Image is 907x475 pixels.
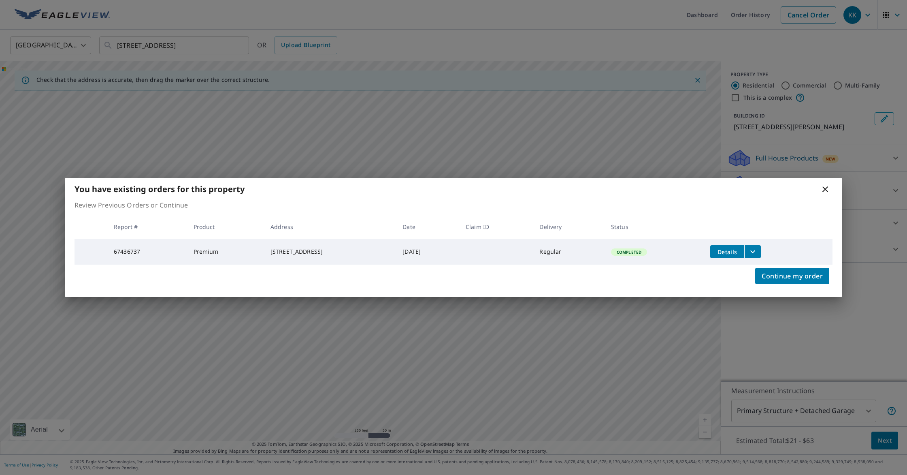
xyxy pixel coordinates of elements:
td: [DATE] [396,239,459,265]
p: Review Previous Orders or Continue [75,200,832,210]
th: Date [396,215,459,239]
th: Claim ID [459,215,533,239]
div: [STREET_ADDRESS] [270,248,390,256]
span: Completed [612,249,646,255]
th: Product [187,215,264,239]
td: 67436737 [107,239,187,265]
th: Report # [107,215,187,239]
span: Continue my order [762,270,823,282]
button: detailsBtn-67436737 [710,245,744,258]
th: Status [605,215,704,239]
th: Delivery [533,215,604,239]
td: Regular [533,239,604,265]
span: Details [715,248,739,256]
th: Address [264,215,396,239]
b: You have existing orders for this property [75,184,245,195]
button: filesDropdownBtn-67436737 [744,245,761,258]
button: Continue my order [755,268,829,284]
td: Premium [187,239,264,265]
